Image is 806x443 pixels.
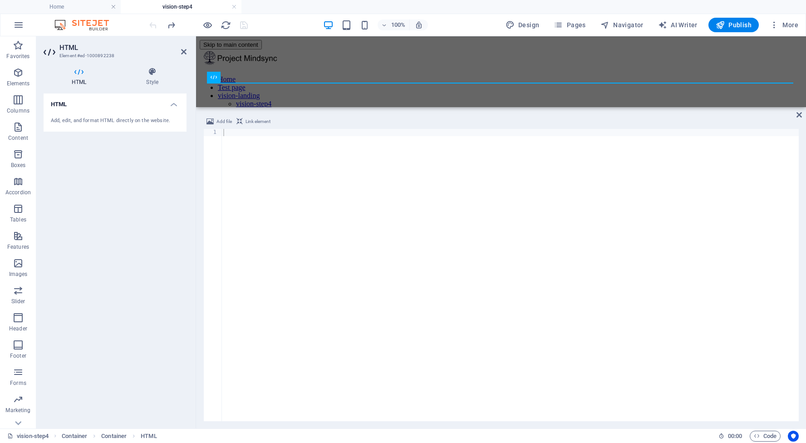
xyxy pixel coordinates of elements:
button: Navigator [597,18,647,32]
button: Publish [708,18,759,32]
p: Marketing [5,407,30,414]
p: Footer [10,352,26,359]
a: Click to cancel selection. Double-click to open Pages [7,431,49,442]
h6: Session time [718,431,742,442]
button: Pages [550,18,589,32]
button: 100% [378,20,410,30]
button: AI Writer [654,18,701,32]
div: Add, edit, and format HTML directly on the website. [51,117,179,125]
p: Features [7,243,29,251]
p: Slider [11,298,25,305]
span: Add file [216,116,232,127]
nav: breadcrumb [62,431,157,442]
i: Reload page [221,20,231,30]
span: Design [506,20,540,30]
h6: 100% [391,20,406,30]
p: Elements [7,80,30,87]
img: Editor Logo [52,20,120,30]
span: Pages [554,20,585,30]
h4: HTML [44,67,118,86]
button: Usercentrics [788,431,799,442]
p: Boxes [11,162,26,169]
button: Code [750,431,781,442]
h3: Element #ed-1000892238 [59,52,168,60]
span: Click to select. Double-click to edit [141,431,157,442]
p: Accordion [5,189,31,196]
span: Code [754,431,777,442]
div: 1 [204,129,222,136]
span: : [734,433,736,439]
p: Header [9,325,27,332]
span: Link element [246,116,270,127]
button: redo [166,20,177,30]
button: Skip to main content [4,4,66,13]
span: Click to select. Double-click to edit [101,431,127,442]
p: Images [9,271,28,278]
span: Navigator [600,20,644,30]
span: Click to select. Double-click to edit [62,431,87,442]
span: AI Writer [658,20,698,30]
i: On resize automatically adjust zoom level to fit chosen device. [415,21,423,29]
p: Columns [7,107,29,114]
h4: HTML [44,94,187,110]
i: Redo: Delete HTML (Ctrl+Y, ⌘+Y) [166,20,177,30]
button: Design [502,18,543,32]
button: reload [220,20,231,30]
span: Publish [716,20,752,30]
div: Design (Ctrl+Alt+Y) [502,18,543,32]
p: Content [8,134,28,142]
h2: HTML [59,44,187,52]
button: Link element [235,116,272,127]
h4: Style [118,67,187,86]
button: More [766,18,802,32]
button: Add file [205,116,233,127]
span: 00 00 [728,431,742,442]
p: Tables [10,216,26,223]
h4: vision-step4 [121,2,241,12]
p: Favorites [6,53,29,60]
p: Forms [10,379,26,387]
span: More [770,20,798,30]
